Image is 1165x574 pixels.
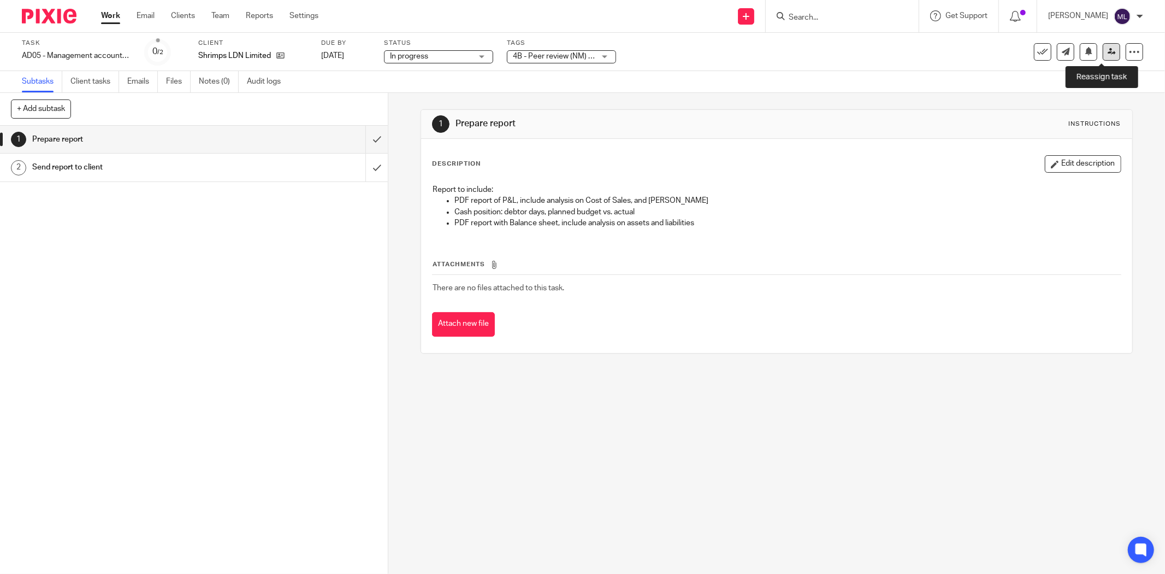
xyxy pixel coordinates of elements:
a: Reports [246,10,273,21]
div: Instructions [1069,120,1121,128]
h1: Prepare report [456,118,800,130]
p: Report to include: [433,184,1121,195]
a: Subtasks [22,71,62,92]
a: Notes (0) [199,71,239,92]
p: Shrimps LDN Limited [198,50,271,61]
a: Team [211,10,229,21]
span: Attachments [433,261,485,267]
span: 4B - Peer review (NM) + 1 [513,52,599,60]
label: Status [384,39,493,48]
button: Edit description [1045,155,1121,173]
a: Audit logs [247,71,289,92]
span: Get Support [945,12,987,20]
span: [DATE] [321,52,344,60]
input: Search [788,13,886,23]
a: Client tasks [70,71,119,92]
p: [PERSON_NAME] [1048,10,1108,21]
a: Work [101,10,120,21]
a: Email [137,10,155,21]
span: There are no files attached to this task. [433,284,564,292]
div: 1 [11,132,26,147]
span: In progress [390,52,428,60]
label: Tags [507,39,616,48]
h1: Prepare report [32,131,247,148]
img: svg%3E [1114,8,1131,25]
p: Cash position: debtor days, planned budget vs. actual [454,207,1121,218]
div: 2 [11,160,26,175]
h1: Send report to client [32,159,247,175]
button: + Add subtask [11,99,71,118]
a: Clients [171,10,195,21]
p: PDF report of P&L, include analysis on Cost of Sales, and [PERSON_NAME] [454,195,1121,206]
div: AD05 - Management accounts (monthly) - [DATE] [22,50,131,61]
img: Pixie [22,9,76,24]
a: Settings [289,10,318,21]
label: Client [198,39,307,48]
p: PDF report with Balance sheet, include analysis on assets and liabilities [454,218,1121,229]
p: Description [432,160,481,168]
a: Emails [127,71,158,92]
div: 1 [432,115,450,133]
label: Task [22,39,131,48]
div: 0 [152,45,163,58]
div: AD05 - Management accounts (monthly) - July 31, 2025 [22,50,131,61]
button: Attach new file [432,312,495,337]
label: Due by [321,39,370,48]
a: Files [166,71,191,92]
small: /2 [157,49,163,55]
